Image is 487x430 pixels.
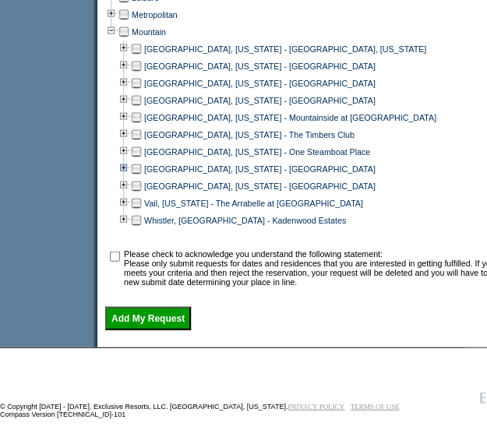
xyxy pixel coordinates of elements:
[351,403,400,411] a: TERMS OF USE
[144,79,376,88] a: [GEOGRAPHIC_DATA], [US_STATE] - [GEOGRAPHIC_DATA]
[144,147,370,157] a: [GEOGRAPHIC_DATA], [US_STATE] - One Steamboat Place
[144,113,436,122] a: [GEOGRAPHIC_DATA], [US_STATE] - Mountainside at [GEOGRAPHIC_DATA]
[144,199,363,208] a: Vail, [US_STATE] - The Arrabelle at [GEOGRAPHIC_DATA]
[288,403,344,411] a: PRIVACY POLICY
[132,27,166,37] a: Mountain
[144,164,376,174] a: [GEOGRAPHIC_DATA], [US_STATE] - [GEOGRAPHIC_DATA]
[144,44,426,54] a: [GEOGRAPHIC_DATA], [US_STATE] - [GEOGRAPHIC_DATA], [US_STATE]
[144,130,355,139] a: [GEOGRAPHIC_DATA], [US_STATE] - The Timbers Club
[105,307,191,330] input: Add My Request
[132,10,178,19] a: Metropolitan
[144,216,346,225] a: Whistler, [GEOGRAPHIC_DATA] - Kadenwood Estates
[144,96,376,105] a: [GEOGRAPHIC_DATA], [US_STATE] - [GEOGRAPHIC_DATA]
[144,182,376,191] a: [GEOGRAPHIC_DATA], [US_STATE] - [GEOGRAPHIC_DATA]
[144,62,376,71] a: [GEOGRAPHIC_DATA], [US_STATE] - [GEOGRAPHIC_DATA]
